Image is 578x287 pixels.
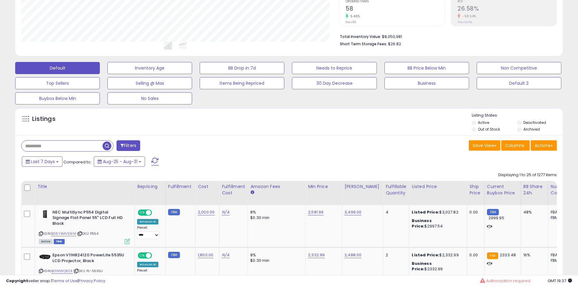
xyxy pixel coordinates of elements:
[200,77,284,89] button: Items Being Repriced
[31,159,55,165] span: Last 7 Days
[487,252,498,259] small: FBA
[469,183,482,196] div: Ship Price
[250,190,254,195] small: Amazon Fees.
[340,32,552,40] li: $8,050,981
[501,140,530,151] button: Columns
[551,258,571,263] div: FBM: 1
[344,209,361,215] a: 3,499.00
[386,183,407,196] div: Fulfillable Quantity
[137,226,161,239] div: Preset:
[107,77,192,89] button: Selling @ Max
[94,156,145,167] button: Aug-25 - Aug-31
[551,210,571,215] div: FBA: 0
[79,278,105,284] a: Privacy Policy
[412,261,431,272] b: Business Price:
[346,5,444,13] h2: 58
[250,210,301,215] div: 8%
[487,209,499,215] small: FBM
[477,77,561,89] button: Default 2
[523,210,543,215] div: 48%
[73,268,103,273] span: | SKU: PL-5535U
[198,252,213,258] a: 1,800.00
[137,183,163,190] div: Repricing
[308,183,339,190] div: Min Price
[412,252,439,258] b: Listed Price:
[137,262,158,267] div: Amazon AI
[292,77,377,89] button: 30 Day Decrease
[460,14,476,19] small: -58.54%
[151,210,161,215] span: OFF
[6,278,105,284] div: seller snap | |
[54,239,65,244] span: FBM
[498,172,557,178] div: Displaying 1 to 25 of 1277 items
[340,41,387,46] b: Short Term Storage Fees:
[222,209,229,215] a: N/A
[412,218,462,229] div: $2997.54
[200,62,284,74] button: BB Drop in 7d
[548,278,572,284] span: 2025-09-8 19:37 GMT
[531,140,557,151] button: Actions
[344,252,361,258] a: 2,488.00
[250,252,301,258] div: 8%
[52,278,78,284] a: Terms of Use
[51,268,73,274] a: B01N1WQRSR
[458,5,556,13] h2: 26.58%
[32,115,56,123] h5: Listings
[138,253,146,258] span: ON
[22,156,63,167] button: Last 7 Days
[39,210,130,243] div: ASIN:
[523,120,546,125] label: Deactivated
[168,209,180,215] small: FBM
[250,215,301,220] div: $0.30 min
[250,183,303,190] div: Amazon Fees
[412,183,464,190] div: Listed Price
[469,210,479,215] div: 0.00
[458,20,472,24] small: Prev: 64.11%
[51,231,76,236] a: B06Y4MVSWM
[6,278,28,284] strong: Copyright
[308,252,325,258] a: 2,332.99
[77,231,98,236] span: | SKU: P554
[384,62,469,74] button: BB Price Below Min
[551,183,573,196] div: Num of Comp.
[388,41,401,47] span: $26.82
[469,140,500,151] button: Save View
[346,20,356,24] small: Prev: 55
[15,92,100,104] button: Buybox Below Min
[344,183,380,190] div: [PERSON_NAME]
[340,34,381,39] b: Total Inventory Value:
[500,252,516,258] span: 2333.48
[551,252,571,258] div: FBA: 1
[488,215,504,221] span: 2999.95
[386,210,404,215] div: 4
[198,183,217,190] div: Cost
[505,142,524,149] span: Columns
[478,120,489,125] label: Active
[39,210,51,219] img: 214HAk4xtFL._SL40_.jpg
[222,183,245,196] div: Fulfillment Cost
[523,252,543,258] div: 16%
[478,127,500,132] label: Out of Stock
[15,62,100,74] button: Default
[487,183,518,196] div: Current Buybox Price
[472,113,563,118] p: Listing States:
[39,252,51,261] img: 314wZy3pY+L._SL40_.jpg
[138,210,146,215] span: ON
[412,261,462,272] div: $2332.99
[107,92,192,104] button: No Sales
[551,215,571,220] div: FBM: 2
[412,210,462,215] div: $3,027.82
[477,62,561,74] button: Non Competitive
[523,127,540,132] label: Archived
[52,210,126,228] b: NEC MultiSync P554 Digital Signage Flat Panel 55" LCD Full HD Black
[198,209,215,215] a: 2,000.00
[412,252,462,258] div: $2,332.99
[52,252,126,265] b: Epson V11H824120 PowerLite 5535U LCD Projector, Black
[15,77,100,89] button: Top Sellers
[137,219,158,224] div: Amazon AI
[384,77,469,89] button: Business
[39,252,130,281] div: ASIN:
[117,140,140,151] button: Filters
[308,209,323,215] a: 2,581.99
[168,183,193,190] div: Fulfillment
